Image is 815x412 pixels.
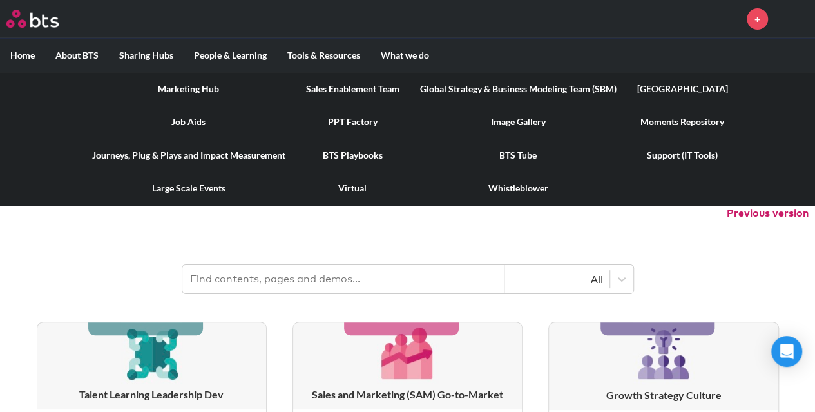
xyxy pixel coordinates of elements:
[6,10,82,28] a: Go home
[771,336,802,367] div: Open Intercom Messenger
[6,10,59,28] img: BTS Logo
[109,39,184,72] label: Sharing Hubs
[778,3,809,34] img: Amanda Colmyer
[45,39,109,72] label: About BTS
[633,322,695,384] img: [object Object]
[549,388,778,402] h3: Growth Strategy Culture
[511,272,603,286] div: All
[727,206,809,221] button: Previous version
[184,39,277,72] label: People & Learning
[37,387,266,402] h3: Talent Learning Leadership Dev
[377,322,438,384] img: [object Object]
[182,265,504,293] input: Find contents, pages and demos...
[293,387,522,402] h3: Sales and Marketing (SAM) Go-to-Market
[778,3,809,34] a: Profile
[277,39,370,72] label: Tools & Resources
[747,8,768,30] a: +
[370,39,439,72] label: What we do
[121,322,182,384] img: [object Object]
